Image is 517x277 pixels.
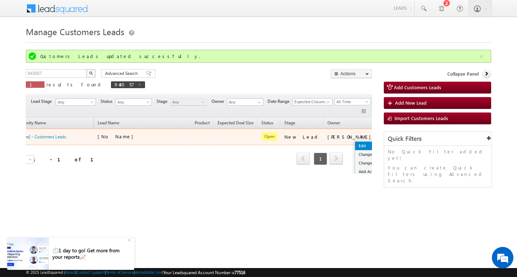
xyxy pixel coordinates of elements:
a: Expected Closure Date [292,98,332,105]
input: Type to Search [227,99,264,106]
span: Open [261,132,278,141]
span: © 2025 LeadSquared | | | | | [26,269,245,276]
a: [No Name] - Customers Leads [10,134,66,139]
a: Any [56,99,96,106]
span: Date Range [267,98,292,105]
a: Status [258,119,277,128]
a: prev [297,153,310,164]
a: All Time [334,98,371,105]
em: Start Chat [98,221,130,230]
div: Chat with us now [37,38,121,47]
span: Owner [327,120,340,125]
span: Manage Customers Leads [26,26,124,37]
span: Any [56,99,93,105]
span: Any [116,99,150,105]
a: Show All Items [254,99,263,106]
div: Minimize live chat window [118,4,135,21]
span: 943057 [115,81,134,87]
a: next [330,153,343,164]
span: 77516 [234,270,245,275]
span: Product [195,120,210,125]
span: results found [46,81,103,87]
textarea: Type your message and hit 'Enter' [9,66,131,215]
span: Expected Closure Date [293,99,330,105]
span: Stage [157,98,170,105]
div: 🕛1 day to go! Get more from your reports📈 [52,247,126,260]
span: [No Name] [98,133,137,139]
a: About [65,270,75,274]
span: Collapse Panel [447,71,479,77]
a: Stage [281,119,299,128]
span: Status [101,98,115,105]
a: Edit [355,142,391,150]
p: No Quick Filter added yet! [388,148,488,161]
button: Actions [331,69,372,78]
div: Customers Leads updated successfully. [40,53,478,59]
span: Lead Name [94,119,123,128]
img: pictures [7,238,48,270]
span: Add New Lead [395,100,427,106]
a: Change Stage [355,159,391,167]
span: All Time [335,99,369,105]
div: Quick Filters [384,132,492,146]
span: Add Customers Leads [394,84,441,90]
a: Opportunity Name [6,119,50,128]
span: Any [171,99,205,105]
div: 1 - 1 of 1 [33,155,102,163]
div: + [126,235,134,244]
img: d_60004797649_company_0_60004797649 [12,38,30,47]
img: Search [89,71,93,75]
span: 1 [314,153,327,165]
span: Opportunity Name [10,120,46,125]
a: Any [170,99,207,106]
a: Add Activity [355,167,391,176]
div: New Lead [284,134,320,140]
span: Import Customers Leads [395,115,448,121]
span: Your Leadsquared Account Number is [163,270,245,275]
span: Expected Deal Size [218,120,253,125]
a: Acceptable Use [135,270,162,274]
span: Advanced Search [105,70,140,77]
a: Any [115,99,152,106]
span: 1 [29,81,41,87]
span: Lead Stage [31,98,55,105]
a: Terms of Service [106,270,134,274]
a: Contact Support [76,270,105,274]
a: Expected Deal Size [214,119,257,128]
a: Change Owner [355,150,391,159]
span: Owner [211,98,227,105]
p: You can create Quick Filters using Advanced Search. [388,164,488,184]
div: [PERSON_NAME] [327,134,374,140]
span: Stage [284,120,295,125]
